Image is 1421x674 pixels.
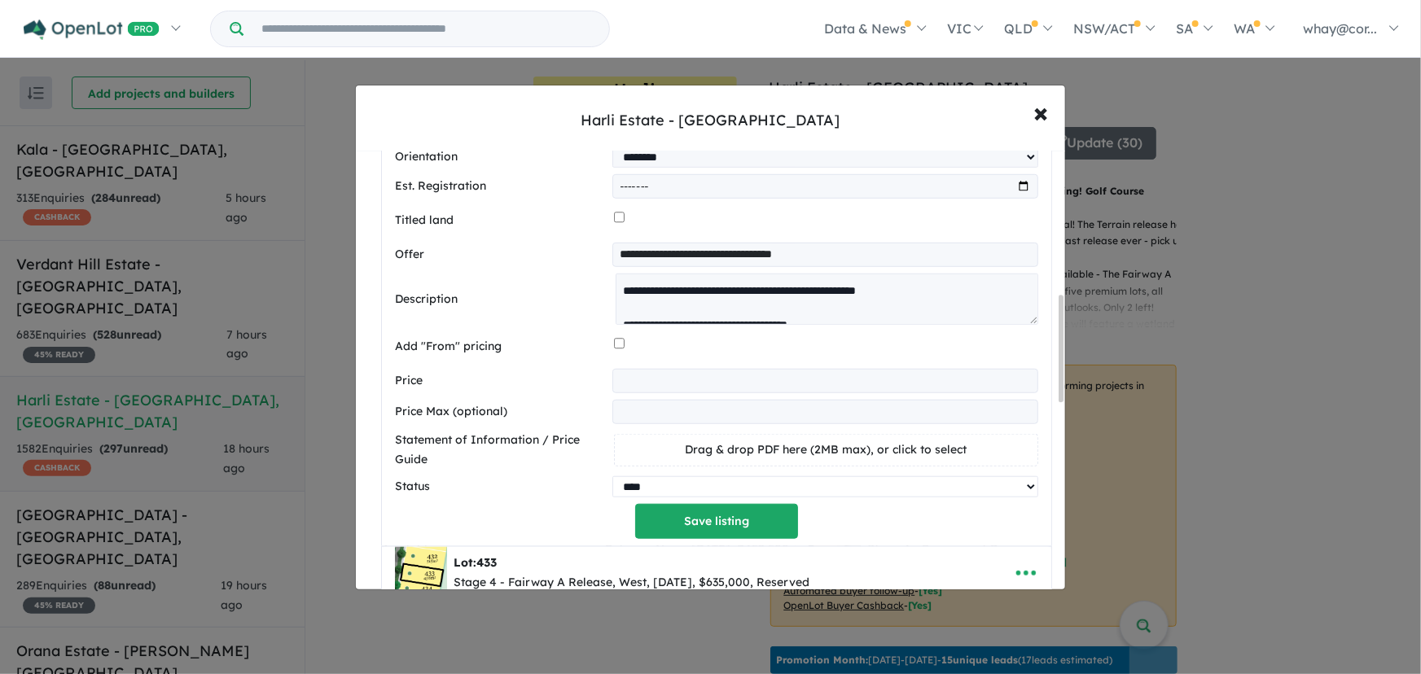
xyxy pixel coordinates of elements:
[685,442,967,457] span: Drag & drop PDF here (2MB max), or click to select
[635,504,798,539] button: Save listing
[395,290,608,309] label: Description
[395,147,605,167] label: Orientation
[395,337,607,357] label: Add "From" pricing
[395,402,605,422] label: Price Max (optional)
[476,555,497,570] span: 433
[454,555,497,570] b: Lot:
[581,110,840,131] div: Harli Estate - [GEOGRAPHIC_DATA]
[395,245,605,265] label: Offer
[247,11,606,46] input: Try estate name, suburb, builder or developer
[1034,94,1049,129] span: ×
[395,477,605,497] label: Status
[395,211,607,230] label: Titled land
[1303,20,1378,37] span: whay@cor...
[24,20,160,40] img: Openlot PRO Logo White
[395,547,447,599] img: Harli%20Estate%20-%20Cranbourne%20West%20-%20Lot%20433___1754290096.jpg
[395,371,605,391] label: Price
[395,177,605,196] label: Est. Registration
[454,573,809,593] div: Stage 4 - Fairway A Release, West, [DATE], $635,000, Reserved
[395,431,607,470] label: Statement of Information / Price Guide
